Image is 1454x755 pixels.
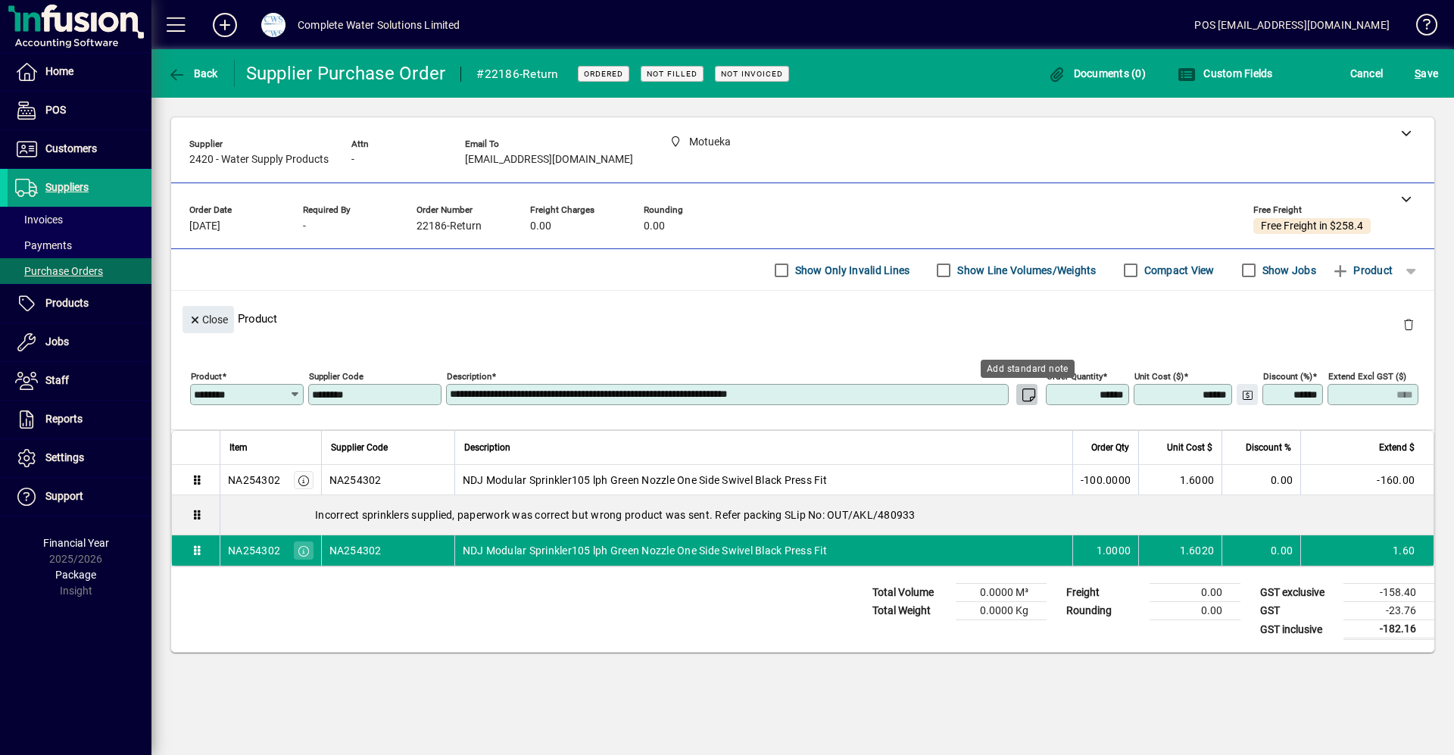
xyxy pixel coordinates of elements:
mat-label: Discount (%) [1263,371,1312,382]
span: NDJ Modular Sprinkler105 lph Green Nozzle One Side Swivel Black Press Fit [463,543,827,558]
td: NA254302 [321,465,454,495]
span: [EMAIL_ADDRESS][DOMAIN_NAME] [465,154,633,166]
mat-label: Extend excl GST ($) [1328,371,1406,382]
mat-label: Supplier Code [309,371,363,382]
span: Free Freight in $258.4 [1261,220,1363,232]
td: 0.0000 Kg [956,602,1047,620]
span: - [351,154,354,166]
span: Ordered [584,69,623,79]
mat-label: Product [191,371,222,382]
span: Financial Year [43,537,109,549]
span: Back [167,67,218,80]
td: Total Volume [865,584,956,602]
td: GST [1253,602,1343,620]
span: 2420 - Water Supply Products [189,154,329,166]
button: Change Price Levels [1237,384,1258,405]
td: -23.76 [1343,602,1434,620]
span: Documents (0) [1047,67,1146,80]
span: Supplier Code [331,439,388,456]
td: NA254302 [321,535,454,566]
div: Product [171,291,1434,346]
div: #22186-Return [476,62,558,86]
td: 0.00 [1222,535,1300,566]
span: ave [1415,61,1438,86]
a: Support [8,478,151,516]
span: Package [55,569,96,581]
a: Reports [8,401,151,438]
span: Order Qty [1091,439,1129,456]
a: Payments [8,232,151,258]
td: -160.00 [1300,465,1434,495]
td: 1.6020 [1138,535,1222,566]
label: Show Jobs [1259,263,1316,278]
div: Add standard note [981,360,1075,378]
span: Jobs [45,335,69,348]
span: Purchase Orders [15,265,103,277]
app-page-header-button: Close [179,312,238,326]
app-page-header-button: Delete [1390,317,1427,331]
span: Support [45,490,83,502]
button: Documents (0) [1044,60,1150,87]
span: 0.00 [530,220,551,232]
app-page-header-button: Back [151,60,235,87]
a: Settings [8,439,151,477]
span: Reports [45,413,83,425]
button: Add [201,11,249,39]
td: Total Weight [865,602,956,620]
div: NA254302 [228,543,280,558]
button: Custom Fields [1174,60,1277,87]
span: Custom Fields [1178,67,1273,80]
mat-label: Unit Cost ($) [1134,371,1184,382]
a: Jobs [8,323,151,361]
span: Cancel [1350,61,1384,86]
span: Invoices [15,214,63,226]
span: Not Invoiced [721,69,783,79]
td: 0.00 [1150,584,1240,602]
span: Extend $ [1379,439,1415,456]
button: Save [1411,60,1442,87]
span: Description [464,439,510,456]
span: Payments [15,239,72,251]
span: Products [45,297,89,309]
label: Compact View [1141,263,1215,278]
span: Close [189,307,228,332]
span: [DATE] [189,220,220,232]
mat-label: Description [447,371,491,382]
label: Show Only Invalid Lines [792,263,910,278]
td: -158.40 [1343,584,1434,602]
span: POS [45,104,66,116]
a: Staff [8,362,151,400]
span: Customers [45,142,97,154]
td: Freight [1059,584,1150,602]
span: Staff [45,374,69,386]
span: NDJ Modular Sprinkler105 lph Green Nozzle One Side Swivel Black Press Fit [463,473,827,488]
button: Close [183,306,234,333]
td: Rounding [1059,602,1150,620]
span: Discount % [1246,439,1291,456]
button: Delete [1390,306,1427,342]
div: Incorrect sprinklers supplied, paperwork was correct but wrong product was sent. Refer packing SL... [220,495,1434,535]
a: Knowledge Base [1405,3,1435,52]
a: Products [8,285,151,323]
td: -182.16 [1343,620,1434,639]
span: - [303,220,306,232]
label: Show Line Volumes/Weights [954,263,1096,278]
div: NA254302 [228,473,280,488]
span: Item [229,439,248,456]
td: 0.0000 M³ [956,584,1047,602]
td: GST exclusive [1253,584,1343,602]
button: Product [1324,257,1400,284]
td: 0.00 [1222,465,1300,495]
span: Suppliers [45,181,89,193]
button: Back [164,60,222,87]
a: POS [8,92,151,129]
td: 1.0000 [1072,535,1138,566]
td: -100.0000 [1072,465,1138,495]
td: 1.6000 [1138,465,1222,495]
a: Invoices [8,207,151,232]
span: Home [45,65,73,77]
button: Cancel [1346,60,1387,87]
span: Product [1331,258,1393,282]
span: 0.00 [644,220,665,232]
a: Home [8,53,151,91]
